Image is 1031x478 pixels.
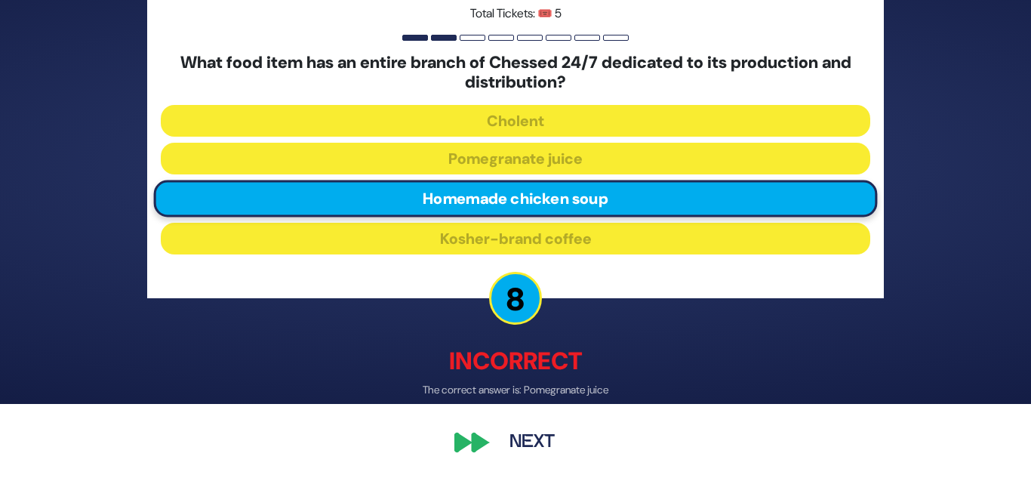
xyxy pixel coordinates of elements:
button: Next [488,425,576,460]
p: 8 [489,272,542,325]
button: Kosher-brand coffee [161,223,870,254]
button: Cholent [161,105,870,137]
p: Incorrect [147,343,884,379]
p: Total Tickets: 🎟️ 5 [161,5,870,23]
h5: What food item has an entire branch of Chessed 24/7 dedicated to its production and distribution? [161,53,870,93]
button: Homemade chicken soup [154,180,878,217]
p: The correct answer is: Pomegranate juice [147,382,884,398]
button: Pomegranate juice [161,143,870,174]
